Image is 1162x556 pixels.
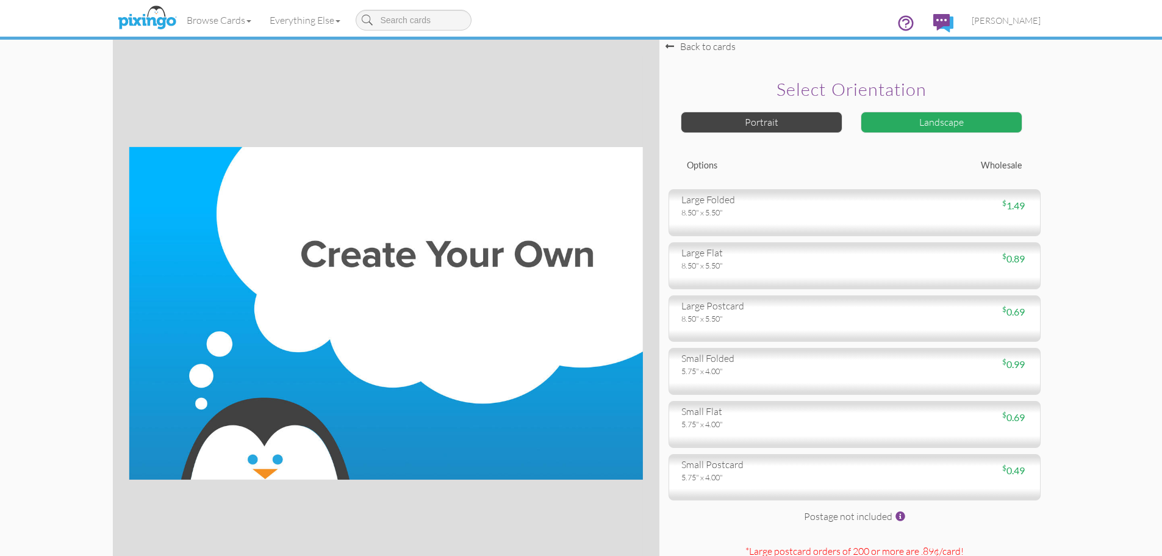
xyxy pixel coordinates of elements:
div: 8.50" x 5.50" [681,313,845,324]
sup: $ [1002,305,1006,314]
div: Wholesale [855,159,1031,172]
div: small folded [681,352,845,366]
div: large folded [681,193,845,207]
img: comments.svg [933,14,953,32]
span: 1.49 [1002,200,1025,211]
div: large flat [681,246,845,260]
img: pixingo logo [115,3,179,34]
sup: $ [1002,463,1006,472]
a: [PERSON_NAME] [963,5,1050,36]
div: Landscape [861,112,1022,133]
img: create-your-own-landscape.jpg [129,147,642,480]
span: 0.69 [1002,306,1025,317]
div: small flat [681,405,845,419]
div: large postcard [681,299,845,313]
sup: $ [1002,410,1006,419]
div: Portrait [681,112,842,133]
span: 0.89 [1002,253,1025,264]
a: Everything Else [260,5,350,35]
div: 5.75" x 4.00" [681,419,845,430]
input: Search cards [356,10,472,31]
div: small postcard [681,458,845,472]
span: 0.69 [1002,411,1025,423]
span: 0.99 [1002,358,1025,370]
div: Options [678,159,855,172]
div: 5.75" x 4.00" [681,366,845,377]
sup: $ [1002,357,1006,366]
div: 8.50" x 5.50" [681,207,845,218]
span: 0.49 [1002,464,1025,476]
div: Postage not included [669,510,1041,538]
h2: Select orientation [684,80,1019,99]
sup: $ [1002,198,1006,208]
div: 8.50" x 5.50" [681,260,845,271]
a: Browse Cards [178,5,260,35]
div: 5.75" x 4.00" [681,472,845,483]
sup: $ [1002,251,1006,261]
span: [PERSON_NAME] [972,15,1041,26]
